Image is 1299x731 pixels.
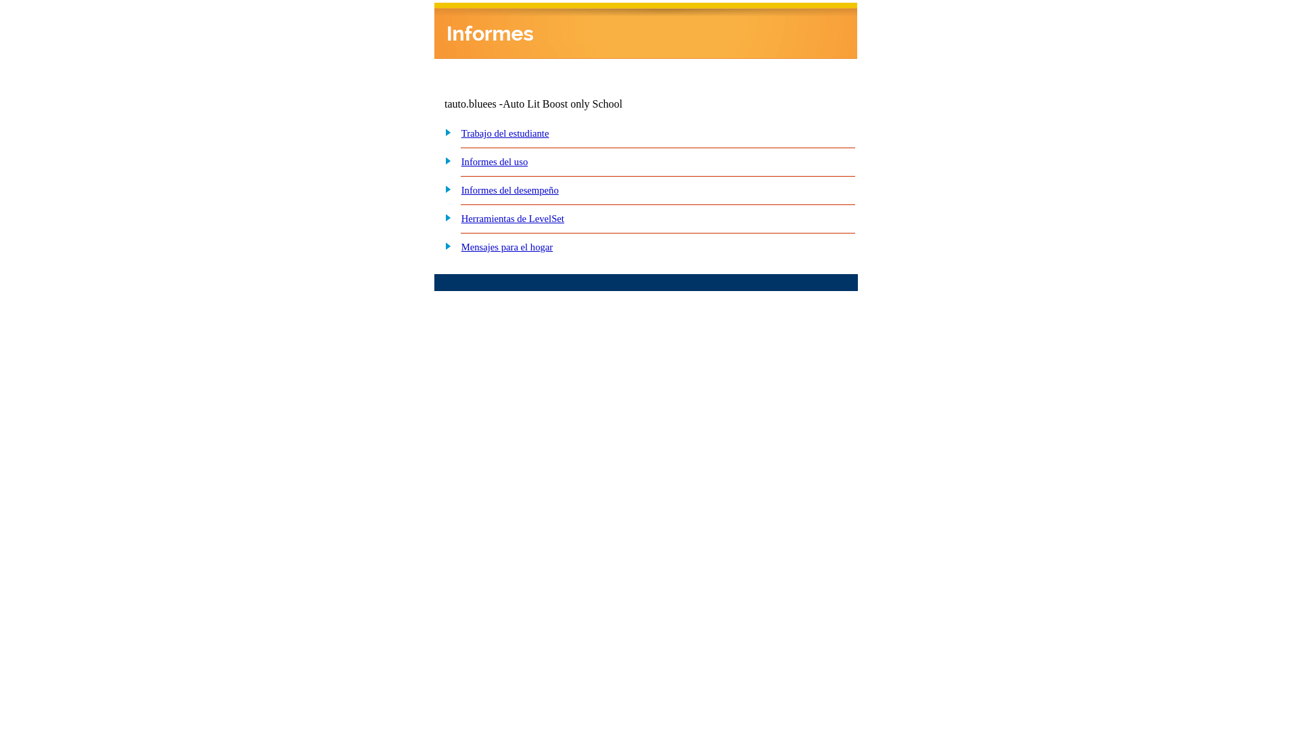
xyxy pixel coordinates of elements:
img: plus.gif [438,154,452,167]
img: plus.gif [438,211,452,223]
td: tauto.bluees - [445,98,693,110]
img: plus.gif [438,126,452,138]
a: Informes del uso [461,156,528,167]
nobr: Auto Lit Boost only School [503,98,622,110]
img: plus.gif [438,183,452,195]
a: Mensajes para el hogar [461,242,553,252]
a: Trabajo del estudiante [461,128,549,139]
a: Herramientas de LevelSet [461,213,564,224]
img: plus.gif [438,240,452,252]
a: Informes del desempeño [461,185,559,196]
img: header [434,3,857,59]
